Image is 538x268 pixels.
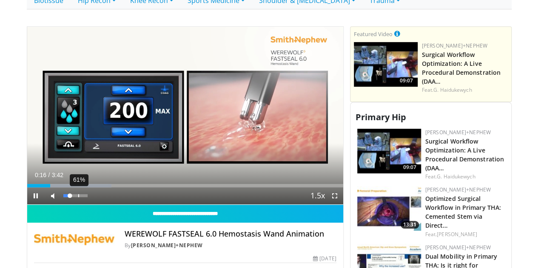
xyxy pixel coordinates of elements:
[125,242,336,249] div: By
[425,173,504,181] div: Feat.
[357,129,421,173] a: 09:07
[326,187,343,204] button: Fullscreen
[437,231,477,238] a: [PERSON_NAME]
[397,77,416,85] span: 09:07
[401,221,419,229] span: 13:31
[34,229,114,250] img: Smith+Nephew
[401,164,419,171] span: 09:07
[422,51,501,85] a: Surgical Workflow Optimization: A Live Procedural Demonstration (DAA…
[425,137,504,172] a: Surgical Workflow Optimization: A Live Procedural Demonstration (DAA…
[354,42,418,87] img: bcfc90b5-8c69-4b20-afee-af4c0acaf118.150x105_q85_crop-smart_upscale.jpg
[354,30,393,38] small: Featured Video
[433,86,472,93] a: G. Haidukewych
[357,186,421,231] img: 0fcfa1b5-074a-41e4-bf3d-4df9b2562a6c.150x105_q85_crop-smart_upscale.jpg
[422,42,487,49] a: [PERSON_NAME]+Nephew
[425,186,491,193] a: [PERSON_NAME]+Nephew
[422,86,508,94] div: Feat.
[425,244,491,251] a: [PERSON_NAME]+Nephew
[425,129,491,136] a: [PERSON_NAME]+Nephew
[313,255,336,262] div: [DATE]
[63,194,88,197] div: Volume Level
[27,27,343,205] video-js: Video Player
[354,42,418,87] a: 09:07
[52,172,63,178] span: 3:42
[48,172,50,178] span: /
[437,173,475,180] a: G. Haidukewych
[357,129,421,173] img: bcfc90b5-8c69-4b20-afee-af4c0acaf118.150x105_q85_crop-smart_upscale.jpg
[131,242,203,249] a: [PERSON_NAME]+Nephew
[425,195,501,229] a: Optimized Surgical Workflow in Primary THA: Cemented Stem via Direct…
[425,231,504,238] div: Feat.
[309,187,326,204] button: Playback Rate
[35,172,46,178] span: 0:16
[357,186,421,231] a: 13:31
[125,229,336,239] h4: WEREWOLF FASTSEAL 6.0 Hemostasis Wand Animation
[27,184,343,187] div: Progress Bar
[27,187,44,204] button: Pause
[44,187,61,204] button: Mute
[356,111,406,123] span: Primary Hip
